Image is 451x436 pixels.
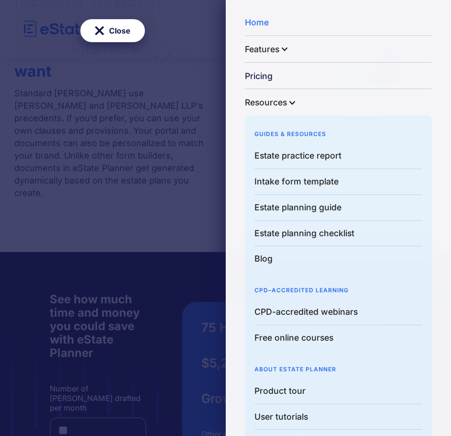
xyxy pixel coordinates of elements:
div: Features [245,37,298,62]
a: Product tour [254,379,423,404]
a: User tutorials [254,404,423,430]
a: Estate practice report [254,143,423,169]
div: Close [109,24,131,37]
a: CPD-accredited webinars [254,299,423,325]
a: Estate planning checklist [254,221,423,247]
div: Features [245,37,279,62]
div: Resources [245,90,287,115]
a: Home [245,10,432,36]
div: Resources [245,90,306,115]
a: Pricing [245,64,432,90]
a: Intake form template [254,169,423,195]
a: Estate planning guide [254,195,423,221]
div: About Estate planner [254,351,423,379]
a: Blog [254,246,423,272]
a: Free online courses [254,325,423,351]
div: Guides & resources [254,115,423,143]
div: CPD–Accredited learning [254,272,423,299]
